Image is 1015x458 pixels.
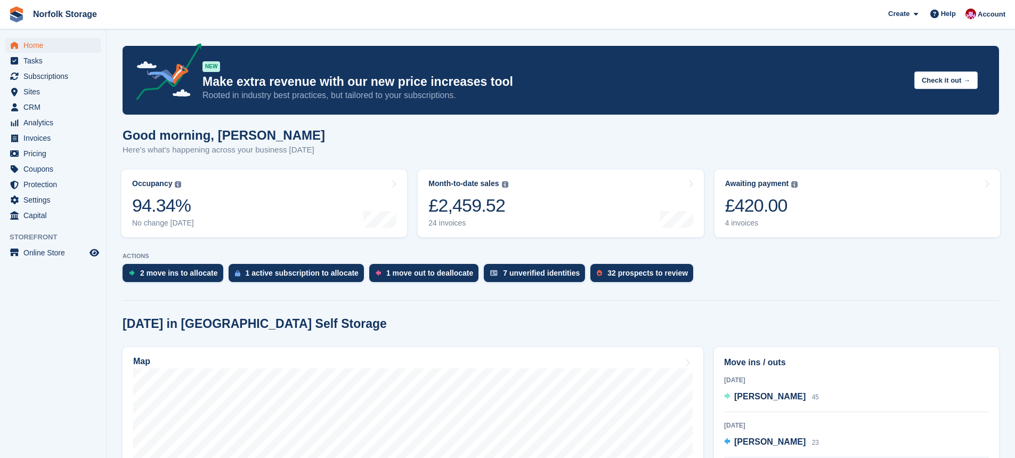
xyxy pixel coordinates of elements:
[5,84,101,99] a: menu
[978,9,1005,20] span: Account
[235,270,240,277] img: active_subscription_to_allocate_icon-d502201f5373d7db506a760aba3b589e785aa758c864c3986d89f69b8ff3...
[23,53,87,68] span: Tasks
[123,253,999,260] p: ACTIONS
[121,170,407,237] a: Occupancy 94.34% No change [DATE]
[725,195,798,216] div: £420.00
[23,100,87,115] span: CRM
[246,269,359,277] div: 1 active subscription to allocate
[9,6,25,22] img: stora-icon-8386f47178a22dfd0bd8f6a31ec36ba5ce8667c1dd55bd0f319d3a0aa187defe.svg
[123,128,325,142] h1: Good morning, [PERSON_NAME]
[5,53,101,68] a: menu
[23,245,87,260] span: Online Store
[29,5,101,23] a: Norfolk Storage
[590,264,699,287] a: 32 prospects to review
[5,146,101,161] a: menu
[965,9,976,19] img: Sharon McCrory
[724,356,989,369] h2: Move ins / outs
[418,170,703,237] a: Month-to-date sales £2,459.52 24 invoices
[23,84,87,99] span: Sites
[503,269,580,277] div: 7 unverified identities
[428,195,508,216] div: £2,459.52
[734,392,806,401] span: [PERSON_NAME]
[714,170,1000,237] a: Awaiting payment £420.00 4 invoices
[5,245,101,260] a: menu
[428,179,499,188] div: Month-to-date sales
[132,179,172,188] div: Occupancy
[5,162,101,176] a: menu
[23,177,87,192] span: Protection
[941,9,956,19] span: Help
[132,195,194,216] div: 94.34%
[123,264,229,287] a: 2 move ins to allocate
[725,179,789,188] div: Awaiting payment
[724,375,989,385] div: [DATE]
[127,43,202,104] img: price-adjustments-announcement-icon-8257ccfd72463d97f412b2fc003d46551f7dbcb40ab6d574587a9cd5c0d94...
[10,232,106,243] span: Storefront
[734,437,806,446] span: [PERSON_NAME]
[132,219,194,228] div: No change [DATE]
[888,9,910,19] span: Create
[5,131,101,146] a: menu
[5,69,101,84] a: menu
[607,269,688,277] div: 32 prospects to review
[23,69,87,84] span: Subscriptions
[914,71,978,89] button: Check it out →
[484,264,590,287] a: 7 unverified identities
[140,269,218,277] div: 2 move ins to allocate
[229,264,369,287] a: 1 active subscription to allocate
[5,115,101,130] a: menu
[133,357,150,366] h2: Map
[23,115,87,130] span: Analytics
[490,270,498,276] img: verify_identity-adf6edd0f0f0b5bbfe63781bf79b02c33cf7c696d77639b501bdc392416b5a36.svg
[5,192,101,207] a: menu
[23,131,87,146] span: Invoices
[724,390,819,404] a: [PERSON_NAME] 45
[88,246,101,259] a: Preview store
[502,181,508,188] img: icon-info-grey-7440780725fd019a000dd9b08b2336e03edf1995a4989e88bcd33f0948082b44.svg
[5,100,101,115] a: menu
[724,436,819,449] a: [PERSON_NAME] 23
[369,264,484,287] a: 1 move out to deallocate
[812,393,819,401] span: 45
[376,270,381,276] img: move_outs_to_deallocate_icon-f764333ba52eb49d3ac5e1228854f67142a1ed5810a6f6cc68b1a99e826820c5.svg
[202,90,906,101] p: Rooted in industry best practices, but tailored to your subscriptions.
[175,181,181,188] img: icon-info-grey-7440780725fd019a000dd9b08b2336e03edf1995a4989e88bcd33f0948082b44.svg
[23,146,87,161] span: Pricing
[23,192,87,207] span: Settings
[23,208,87,223] span: Capital
[597,270,602,276] img: prospect-51fa495bee0391a8d652442698ab0144808aea92771e9ea1ae160a38d050c398.svg
[123,317,387,331] h2: [DATE] in [GEOGRAPHIC_DATA] Self Storage
[23,38,87,53] span: Home
[5,208,101,223] a: menu
[791,181,798,188] img: icon-info-grey-7440780725fd019a000dd9b08b2336e03edf1995a4989e88bcd33f0948082b44.svg
[724,421,989,430] div: [DATE]
[386,269,473,277] div: 1 move out to deallocate
[725,219,798,228] div: 4 invoices
[812,439,819,446] span: 23
[5,38,101,53] a: menu
[23,162,87,176] span: Coupons
[5,177,101,192] a: menu
[129,270,135,276] img: move_ins_to_allocate_icon-fdf77a2bb77ea45bf5b3d319d69a93e2d87916cf1d5bf7949dd705db3b84f3ca.svg
[428,219,508,228] div: 24 invoices
[202,61,220,72] div: NEW
[123,144,325,156] p: Here's what's happening across your business [DATE]
[202,74,906,90] p: Make extra revenue with our new price increases tool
